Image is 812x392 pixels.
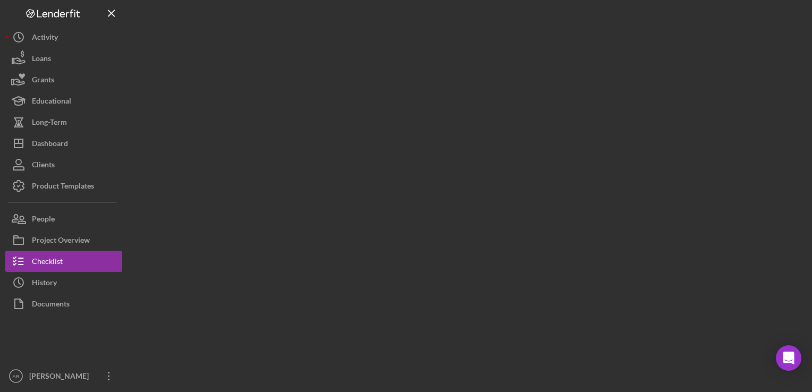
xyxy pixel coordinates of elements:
[32,229,90,253] div: Project Overview
[32,251,63,275] div: Checklist
[5,365,122,387] button: AR[PERSON_NAME]
[5,154,122,175] button: Clients
[5,27,122,48] button: Activity
[12,373,19,379] text: AR
[32,133,68,157] div: Dashboard
[32,27,58,50] div: Activity
[32,293,70,317] div: Documents
[32,208,55,232] div: People
[27,365,96,389] div: [PERSON_NAME]
[5,175,122,197] button: Product Templates
[32,112,67,135] div: Long-Term
[32,272,57,296] div: History
[32,90,71,114] div: Educational
[5,69,122,90] button: Grants
[32,69,54,93] div: Grants
[32,175,94,199] div: Product Templates
[5,272,122,293] button: History
[5,48,122,69] button: Loans
[5,251,122,272] button: Checklist
[5,293,122,314] button: Documents
[32,48,51,72] div: Loans
[5,90,122,112] button: Educational
[5,229,122,251] button: Project Overview
[5,133,122,154] button: Dashboard
[5,208,122,229] button: People
[5,112,122,133] button: Long-Term
[776,345,801,371] div: Open Intercom Messenger
[32,154,55,178] div: Clients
